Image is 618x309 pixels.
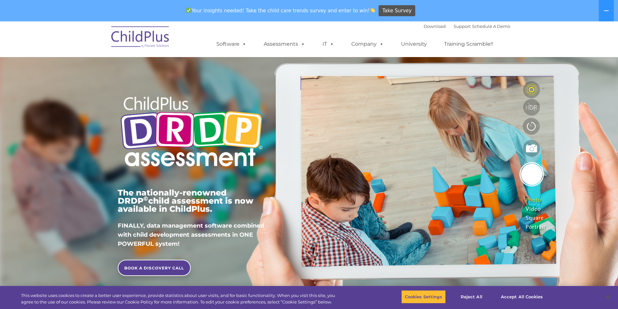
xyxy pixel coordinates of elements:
[186,8,191,13] img: ✅
[108,22,173,54] img: ChildPlus by Procare Solutions
[451,290,492,304] button: Reject All
[472,24,510,29] a: Schedule A Demo
[118,88,265,177] img: Copyright - DRDP Logo Light
[118,222,264,247] span: FINALLY, data management software combined with child development assessments in ONE POWERFUL sys...
[184,4,378,17] span: Your insights needed! Take the child care trends survey and enter to win!
[394,38,433,51] a: University
[257,38,312,51] a: Assessments
[118,260,191,276] a: BOOK A DISCOVERY CALL
[345,38,390,51] a: Company
[210,38,253,51] a: Software
[424,24,446,29] a: Download
[143,195,148,202] sup: ©
[454,24,471,29] a: Support
[382,5,412,17] span: Take Survey
[438,38,500,51] a: Training Scramble!!
[600,290,615,304] button: Close
[118,188,253,214] span: The nationally-renowned DRDP child assessment is now available in ChildPlus.
[370,8,375,13] img: 👏
[379,5,415,17] a: Take Survey
[316,38,341,51] a: IT
[401,290,446,304] button: Cookies Settings
[424,24,510,29] font: |
[21,292,340,305] div: This website uses cookies to create a better user experience, provide statistics about user visit...
[497,290,546,304] button: Accept All Cookies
